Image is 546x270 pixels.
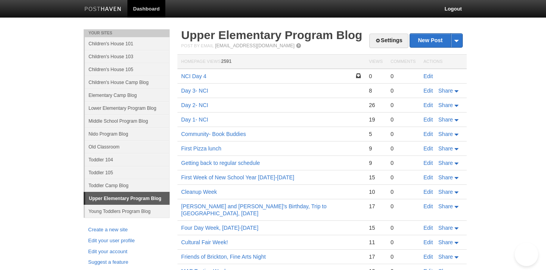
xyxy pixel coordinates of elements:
[369,203,383,210] div: 17
[439,203,453,209] span: Share
[439,254,453,260] span: Share
[424,145,433,152] a: Edit
[390,239,415,246] div: 0
[181,88,208,94] a: Day 3- NCI
[369,159,383,166] div: 9
[439,160,453,166] span: Share
[85,192,170,205] a: Upper Elementary Program Blog
[390,203,415,210] div: 0
[439,102,453,108] span: Share
[424,254,433,260] a: Edit
[424,203,433,209] a: Edit
[88,248,165,256] a: Edit your account
[88,237,165,245] a: Edit your user profile
[390,188,415,195] div: 0
[424,131,433,137] a: Edit
[369,116,383,123] div: 19
[85,153,170,166] a: Toddler 104
[177,55,365,69] th: Homepage Views
[424,88,433,94] a: Edit
[369,131,383,138] div: 5
[85,50,170,63] a: Children's House 103
[369,253,383,260] div: 17
[424,225,433,231] a: Edit
[85,37,170,50] a: Children's House 101
[85,102,170,114] a: Lower Elementary Program Blog
[439,225,453,231] span: Share
[439,189,453,195] span: Share
[369,174,383,181] div: 15
[439,239,453,245] span: Share
[85,63,170,76] a: Children's House 105
[424,189,433,195] a: Edit
[181,29,362,41] a: Upper Elementary Program Blog
[390,224,415,231] div: 0
[439,174,453,181] span: Share
[369,87,383,94] div: 8
[181,43,214,48] span: Post by Email
[85,140,170,153] a: Old Classroom
[390,116,415,123] div: 0
[390,87,415,94] div: 0
[181,254,266,260] a: Friends of Brickton, Fine Arts Night
[85,205,170,218] a: Young Toddlers Program Blog
[181,160,260,166] a: Getting back to regular schedule
[439,131,453,137] span: Share
[424,73,433,79] a: Edit
[369,239,383,246] div: 11
[424,102,433,108] a: Edit
[369,34,408,48] a: Settings
[390,73,415,80] div: 0
[181,239,228,245] a: Cultural Fair Week!
[85,114,170,127] a: Middle School Program Blog
[424,116,433,123] a: Edit
[84,7,122,13] img: Posthaven-bar
[365,55,387,69] th: Views
[181,102,208,108] a: Day 2- NCI
[85,76,170,89] a: Children's House Camp Blog
[369,224,383,231] div: 15
[215,43,294,48] a: [EMAIL_ADDRESS][DOMAIN_NAME]
[181,203,327,216] a: [PERSON_NAME] and [PERSON_NAME]'s Birthday, Trip to [GEOGRAPHIC_DATA], [DATE]
[390,174,415,181] div: 0
[387,55,419,69] th: Comments
[181,73,207,79] a: NCI Day 4
[424,239,433,245] a: Edit
[85,89,170,102] a: Elementary Camp Blog
[420,55,467,69] th: Actions
[84,29,170,37] li: Your Sites
[439,145,453,152] span: Share
[221,59,232,64] span: 2591
[439,116,453,123] span: Share
[424,174,433,181] a: Edit
[181,145,222,152] a: First Pizza lunch
[369,102,383,109] div: 26
[390,102,415,109] div: 0
[88,258,165,266] a: Suggest a feature
[85,166,170,179] a: Toddler 105
[88,226,165,234] a: Create a new site
[390,253,415,260] div: 0
[390,145,415,152] div: 0
[369,145,383,152] div: 9
[85,127,170,140] a: Nido Program Blog
[390,159,415,166] div: 0
[85,179,170,192] a: Toddler Camp Blog
[515,243,538,266] iframe: Help Scout Beacon - Open
[390,131,415,138] div: 0
[181,174,294,181] a: First Week of New School Year [DATE]-[DATE]
[369,188,383,195] div: 10
[369,73,383,80] div: 0
[181,225,259,231] a: Four Day Week, [DATE]-[DATE]
[181,116,208,123] a: Day 1- NCI
[181,189,217,195] a: Cleanup Week
[410,34,462,47] a: New Post
[424,160,433,166] a: Edit
[181,131,246,137] a: Community- Book Buddies
[439,88,453,94] span: Share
